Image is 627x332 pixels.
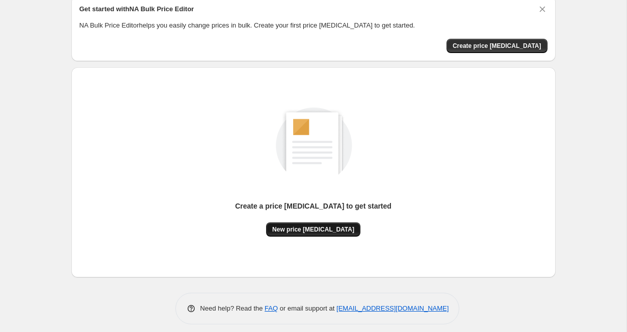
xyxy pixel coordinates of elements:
span: Create price [MEDICAL_DATA] [453,42,541,50]
a: [EMAIL_ADDRESS][DOMAIN_NAME] [336,304,449,312]
button: Create price change job [447,39,547,53]
span: or email support at [278,304,336,312]
h2: Get started with NA Bulk Price Editor [80,4,194,14]
button: Dismiss card [537,4,547,14]
button: New price [MEDICAL_DATA] [266,222,360,237]
span: Need help? Read the [200,304,265,312]
a: FAQ [265,304,278,312]
p: Create a price [MEDICAL_DATA] to get started [235,201,391,211]
p: NA Bulk Price Editor helps you easily change prices in bulk. Create your first price [MEDICAL_DAT... [80,20,547,31]
span: New price [MEDICAL_DATA] [272,225,354,234]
